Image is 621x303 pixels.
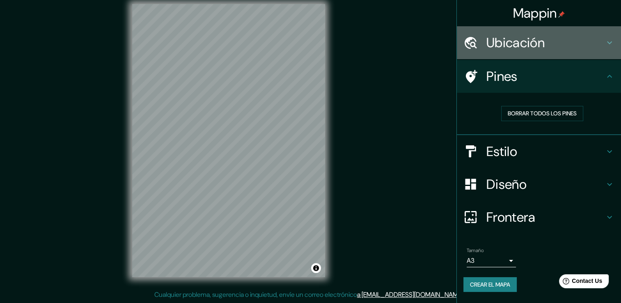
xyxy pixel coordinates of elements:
label: Tamaño [467,247,484,254]
font: Borrar todos los pines [508,108,577,119]
iframe: Help widget launcher [548,271,612,294]
div: Frontera [457,201,621,234]
div: Ubicación [457,26,621,59]
h4: Frontera [486,209,605,225]
font: Mappin [513,5,557,22]
font: Crear el mapa [470,280,510,290]
p: Cualquier problema, sugerencia o inquietud, envíe un correo electrónico . [154,290,464,300]
div: Diseño [457,168,621,201]
h4: Estilo [486,143,605,160]
div: Pines [457,60,621,93]
div: A3 [467,254,516,267]
canvas: Mapa [132,4,325,277]
button: Crear el mapa [463,277,517,292]
button: Borrar todos los pines [501,106,583,121]
img: pin-icon.png [558,11,565,18]
h4: Ubicación [486,34,605,51]
h4: Pines [486,68,605,85]
button: Alternar atribución [311,263,321,273]
a: a [EMAIL_ADDRESS][DOMAIN_NAME] [357,290,463,299]
div: Estilo [457,135,621,168]
h4: Diseño [486,176,605,193]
